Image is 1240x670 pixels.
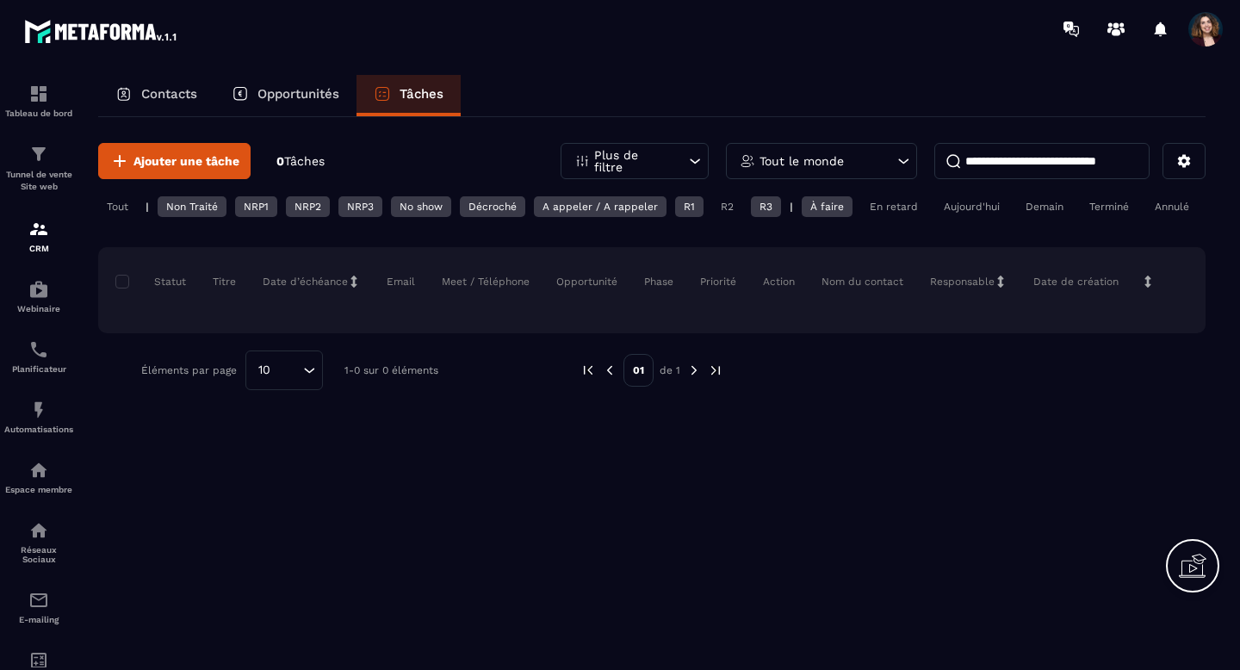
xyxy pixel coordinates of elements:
img: next [708,363,723,378]
p: Meet / Téléphone [442,275,530,288]
a: Tâches [356,75,461,116]
p: Tâches [400,86,443,102]
span: 10 [252,361,276,380]
a: social-networksocial-networkRéseaux Sociaux [4,507,73,577]
p: 1-0 sur 0 éléments [344,364,438,376]
p: Webinaire [4,304,73,313]
span: Ajouter une tâche [133,152,239,170]
img: prev [602,363,617,378]
div: R2 [712,196,742,217]
div: Annulé [1146,196,1198,217]
img: automations [28,400,49,420]
p: Statut [120,275,186,288]
a: Opportunités [214,75,356,116]
p: Tout le monde [759,155,844,167]
div: Aujourd'hui [935,196,1008,217]
a: formationformationCRM [4,206,73,266]
a: automationsautomationsEspace membre [4,447,73,507]
p: | [790,201,793,213]
p: Phase [644,275,673,288]
p: Réseaux Sociaux [4,545,73,564]
img: formation [28,144,49,164]
a: Contacts [98,75,214,116]
span: Tâches [284,154,325,168]
a: emailemailE-mailing [4,577,73,637]
p: Contacts [141,86,197,102]
p: de 1 [660,363,680,377]
p: Opportunité [556,275,617,288]
p: Éléments par page [141,364,237,376]
div: Terminé [1081,196,1138,217]
button: Ajouter une tâche [98,143,251,179]
div: Non Traité [158,196,226,217]
img: prev [580,363,596,378]
div: Search for option [245,351,323,390]
a: schedulerschedulerPlanificateur [4,326,73,387]
img: scheduler [28,339,49,360]
a: automationsautomationsWebinaire [4,266,73,326]
img: next [686,363,702,378]
p: CRM [4,244,73,253]
p: Action [763,275,795,288]
p: Email [387,275,415,288]
p: Date d’échéance [263,275,348,288]
p: Titre [213,275,236,288]
p: Priorité [700,275,736,288]
input: Search for option [276,361,299,380]
p: Opportunités [257,86,339,102]
a: formationformationTunnel de vente Site web [4,131,73,206]
div: En retard [861,196,927,217]
div: Décroché [460,196,525,217]
p: Nom du contact [821,275,903,288]
p: Planificateur [4,364,73,374]
img: logo [24,16,179,47]
p: Tableau de bord [4,109,73,118]
img: email [28,590,49,611]
p: E-mailing [4,615,73,624]
a: automationsautomationsAutomatisations [4,387,73,447]
p: 0 [276,153,325,170]
img: social-network [28,520,49,541]
p: 01 [623,354,654,387]
a: formationformationTableau de bord [4,71,73,131]
img: automations [28,279,49,300]
p: Date de création [1033,275,1119,288]
div: NRP1 [235,196,277,217]
div: No show [391,196,451,217]
div: A appeler / A rappeler [534,196,666,217]
div: NRP3 [338,196,382,217]
div: Demain [1017,196,1072,217]
p: Automatisations [4,425,73,434]
div: NRP2 [286,196,330,217]
img: formation [28,84,49,104]
p: Tunnel de vente Site web [4,169,73,193]
div: À faire [802,196,852,217]
img: automations [28,460,49,481]
p: Plus de filtre [594,149,670,173]
div: Tout [98,196,137,217]
p: | [146,201,149,213]
div: R3 [751,196,781,217]
p: Espace membre [4,485,73,494]
img: formation [28,219,49,239]
p: Responsable [930,275,995,288]
div: R1 [675,196,704,217]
